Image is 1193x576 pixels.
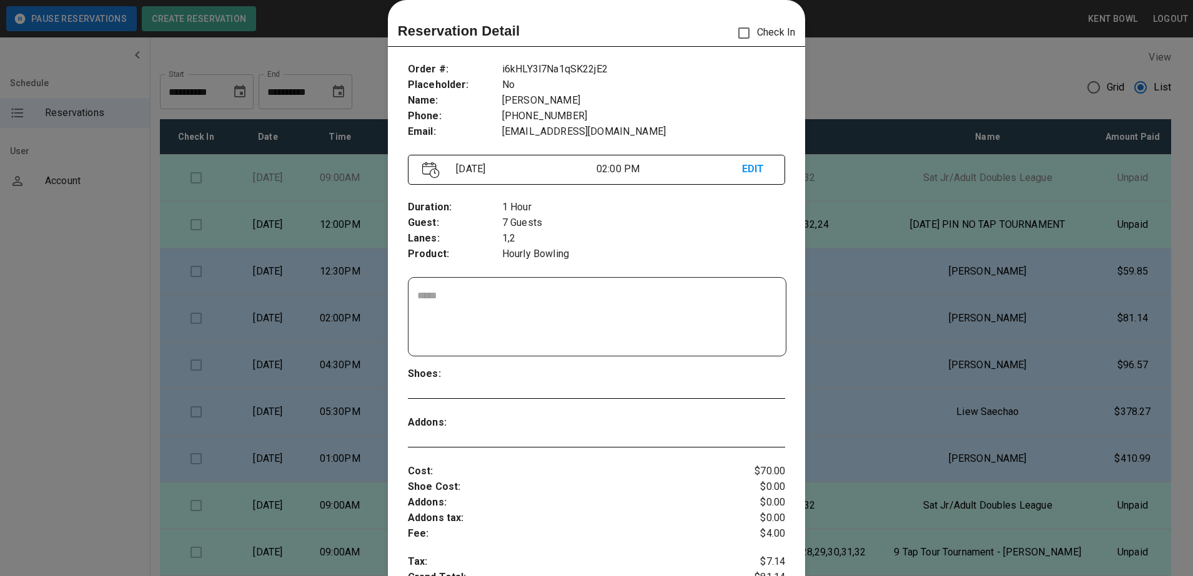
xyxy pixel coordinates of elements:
p: $0.00 [723,510,786,526]
p: Lanes : [408,231,502,247]
p: Email : [408,124,502,140]
p: Addons tax : [408,510,723,526]
p: Check In [731,20,795,46]
p: Guest : [408,215,502,231]
p: Addons : [408,495,723,510]
p: [DATE] [451,162,596,177]
p: Shoes : [408,366,502,382]
p: Placeholder : [408,77,502,93]
p: 1 Hour [502,200,785,215]
p: [PERSON_NAME] [502,93,785,109]
img: Vector [422,162,440,178]
p: Phone : [408,109,502,124]
p: [PHONE_NUMBER] [502,109,785,124]
p: $70.00 [723,464,786,479]
p: i6kHLY3l7Na1qSK22jE2 [502,62,785,77]
p: $4.00 [723,526,786,542]
p: [EMAIL_ADDRESS][DOMAIN_NAME] [502,124,785,140]
p: No [502,77,785,93]
p: Product : [408,247,502,262]
p: $0.00 [723,495,786,510]
p: Reservation Detail [398,21,520,41]
p: Fee : [408,526,723,542]
p: EDIT [742,162,771,177]
p: Addons : [408,415,502,431]
p: Tax : [408,554,723,570]
p: 1,2 [502,231,785,247]
p: $7.14 [723,554,786,570]
p: Name : [408,93,502,109]
p: Cost : [408,464,723,479]
p: Order # : [408,62,502,77]
p: Shoe Cost : [408,479,723,495]
p: 02:00 PM [596,162,742,177]
p: Hourly Bowling [502,247,785,262]
p: 7 Guests [502,215,785,231]
p: Duration : [408,200,502,215]
p: $0.00 [723,479,786,495]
